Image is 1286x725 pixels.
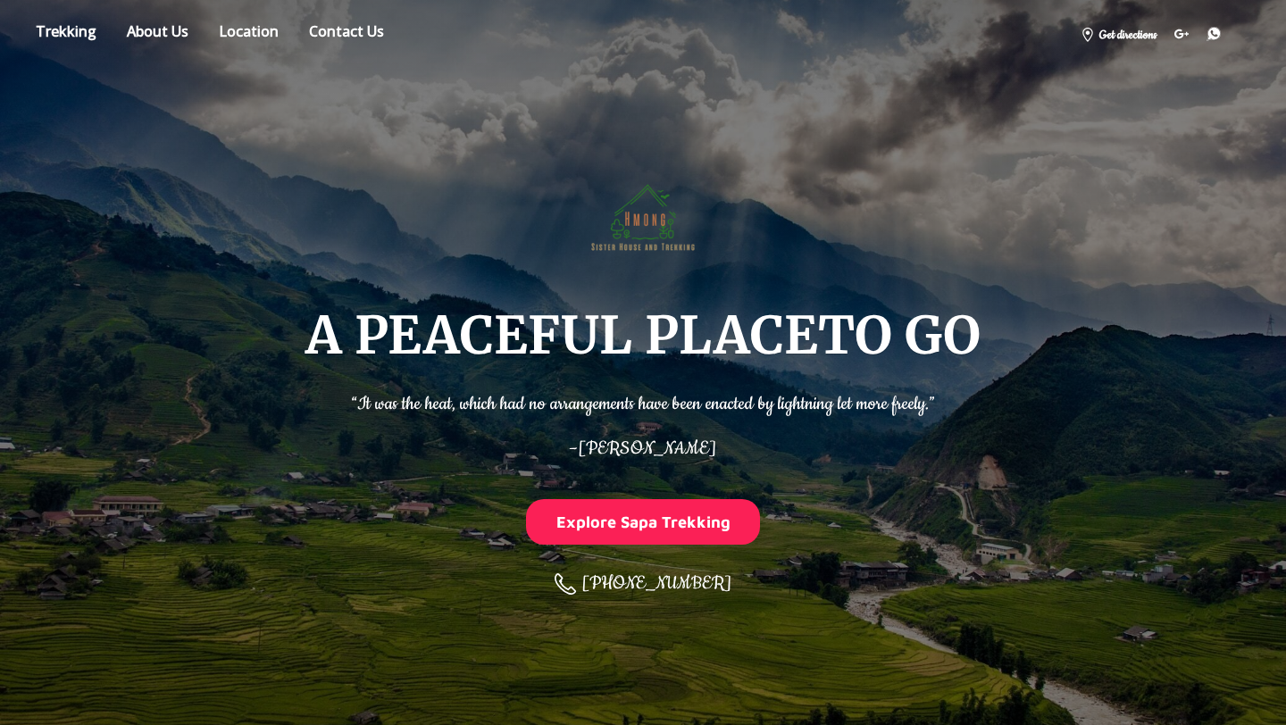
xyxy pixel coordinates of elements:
[1098,26,1157,45] span: Get directions
[305,309,981,362] h1: A PEACEFUL PLACE
[818,303,981,368] span: TO GO
[351,381,935,418] p: “It was the heat, which had no arrangements have been enacted by lightning let more freely.”
[578,437,716,461] span: [PERSON_NAME]
[296,19,397,50] a: Contact us
[351,427,935,463] p: –
[205,19,292,50] a: Location
[1072,20,1165,47] a: Get directions
[584,155,702,273] img: Hmong Sisters House and Trekking
[526,499,760,545] button: Explore Sapa Trekking
[22,19,110,50] a: Store
[113,19,202,50] a: About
